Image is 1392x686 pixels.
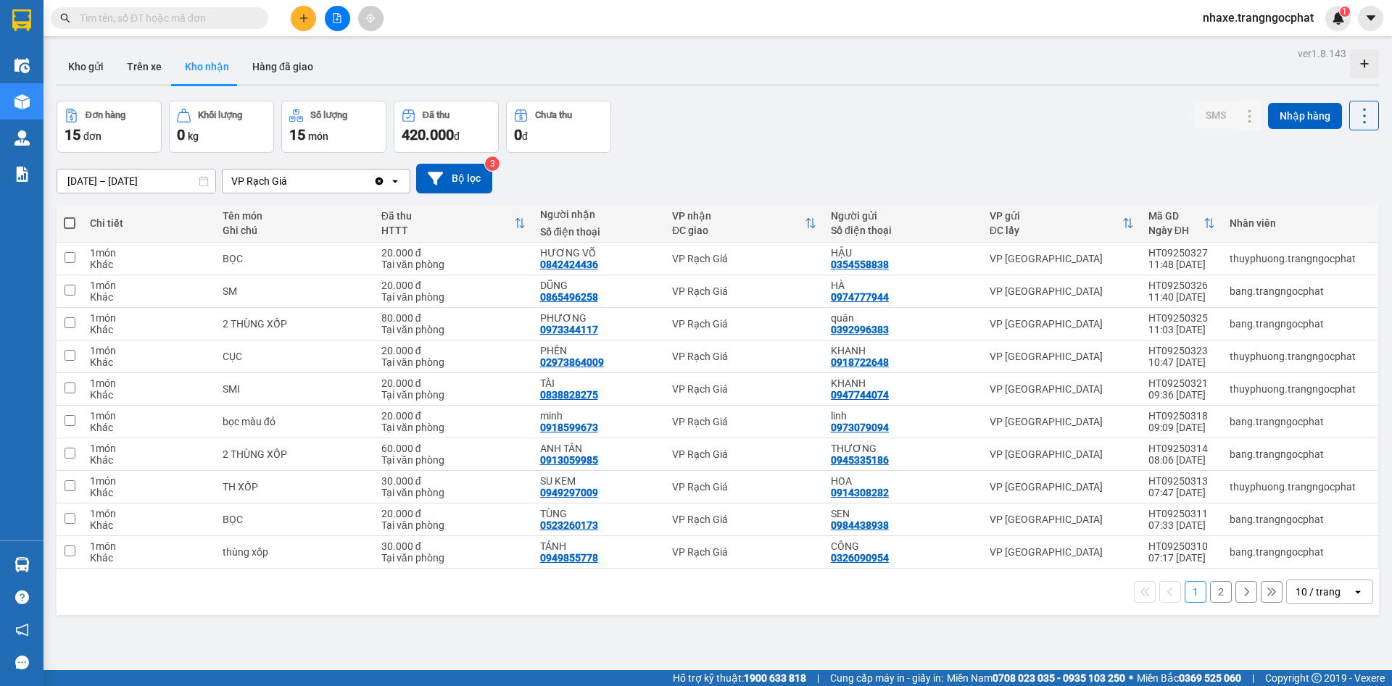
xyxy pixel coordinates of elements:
div: ANH TÂN [540,443,658,454]
div: Tại văn phòng [381,552,526,564]
div: THƯƠNG [831,443,975,454]
button: Trên xe [115,49,173,84]
img: solution-icon [14,167,30,182]
button: Khối lượng0kg [169,101,274,153]
span: 15 [65,126,80,143]
div: HẬU [831,247,975,259]
th: Toggle SortBy [374,204,533,243]
div: Tại văn phòng [381,454,526,466]
div: ĐC giao [672,225,805,236]
button: caret-down [1358,6,1383,31]
img: warehouse-icon [14,130,30,146]
div: TH XỐP [223,481,367,493]
button: plus [291,6,316,31]
span: đ [522,130,528,142]
div: 08:06 [DATE] [1148,454,1215,466]
div: bang.trangngocphat [1230,448,1370,460]
div: VP [GEOGRAPHIC_DATA] [990,514,1134,525]
div: TÙNG [540,508,658,519]
div: 20.000 đ [381,508,526,519]
div: 1 món [90,345,207,356]
button: Số lượng15món [281,101,386,153]
div: Ngày ĐH [1148,225,1203,236]
button: 2 [1210,581,1232,603]
span: món [308,130,328,142]
span: kg [188,130,199,142]
span: 15 [289,126,305,143]
div: SEN [831,508,975,519]
div: 0523260173 [540,519,598,531]
div: Tại văn phòng [381,356,526,368]
div: 1 món [90,540,207,552]
button: SMS [1194,102,1238,128]
div: 0865496258 [540,291,598,303]
div: Số điện thoại [831,225,975,236]
div: HT09250313 [1148,475,1215,487]
div: Khác [90,291,207,303]
strong: 1900 633 818 [744,672,806,684]
div: Đã thu [381,210,514,222]
div: 07:17 [DATE] [1148,552,1215,564]
th: Toggle SortBy [1141,204,1222,243]
div: 20.000 đ [381,410,526,422]
div: Nhân viên [1230,217,1370,229]
div: 07:47 [DATE] [1148,487,1215,498]
div: Tại văn phòng [381,291,526,303]
div: Tại văn phòng [381,422,526,433]
div: VP Rạch Giá [672,514,816,525]
span: đơn [83,130,101,142]
div: Khác [90,454,207,466]
div: Ghi chú [223,225,367,236]
div: 1 món [90,312,207,324]
div: thuyphuong.trangngocphat [1230,351,1370,362]
div: minh [540,410,658,422]
span: 0 [514,126,522,143]
div: HT09250323 [1148,345,1215,356]
sup: 3 [485,156,500,171]
div: 1 món [90,377,207,389]
span: | [1252,670,1254,686]
div: 11:03 [DATE] [1148,324,1215,335]
div: VP nhận [672,210,805,222]
div: SMI [223,383,367,395]
div: Người nhận [540,209,658,220]
div: 10 / trang [1296,585,1341,599]
div: 0918599673 [540,422,598,433]
span: Miền Nam [947,670,1125,686]
div: Tại văn phòng [381,259,526,270]
div: 09:36 [DATE] [1148,389,1215,401]
div: 20.000 đ [381,247,526,259]
div: VP Rạch Giá [672,546,816,558]
div: 60.000 đ [381,443,526,454]
div: 0974777944 [831,291,889,303]
div: Khác [90,552,207,564]
div: bang.trangngocphat [1230,416,1370,427]
img: warehouse-icon [14,94,30,109]
button: Kho gửi [57,49,115,84]
div: VP [GEOGRAPHIC_DATA] [990,448,1134,460]
div: HT09250327 [1148,247,1215,259]
div: VP [GEOGRAPHIC_DATA] [990,253,1134,264]
div: 1 món [90,508,207,519]
div: thuyphuong.trangngocphat [1230,481,1370,493]
div: SM [223,285,367,297]
img: warehouse-icon [14,557,30,572]
div: VP [GEOGRAPHIC_DATA] [990,318,1134,330]
div: Khác [90,324,207,335]
th: Toggle SortBy [982,204,1141,243]
div: Người gửi [831,210,975,222]
div: VP Rạch Giá [672,351,816,362]
div: VP [GEOGRAPHIC_DATA] [990,285,1134,297]
div: Khác [90,519,207,531]
div: HƯƠNG VÕ [540,247,658,259]
div: thùng xốp [223,546,367,558]
div: 1 món [90,280,207,291]
div: 02973864009 [540,356,604,368]
span: caret-down [1364,12,1377,25]
div: 2 THÙNG XỐP [223,448,367,460]
th: Toggle SortBy [665,204,824,243]
div: VP [GEOGRAPHIC_DATA] [990,546,1134,558]
div: VP Rạch Giá [672,448,816,460]
div: HT09250310 [1148,540,1215,552]
div: 0913059985 [540,454,598,466]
